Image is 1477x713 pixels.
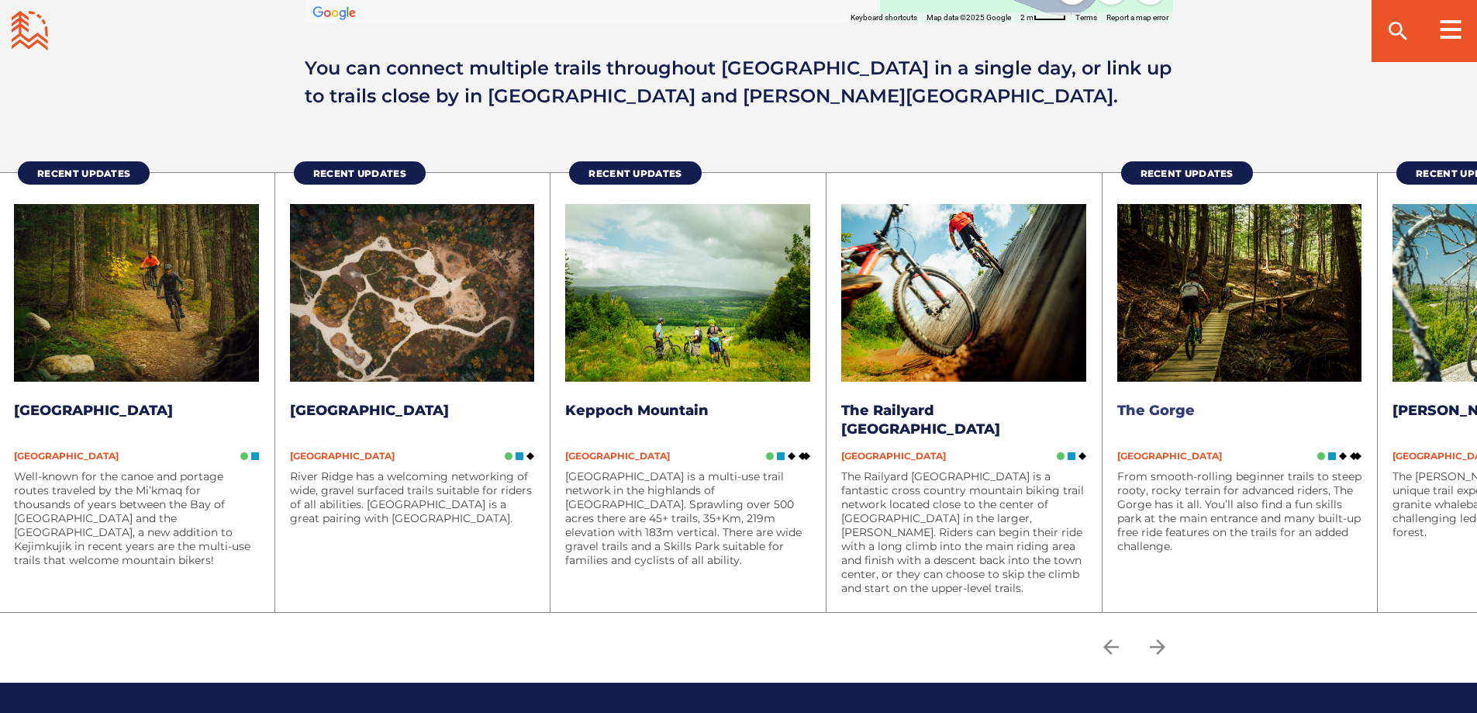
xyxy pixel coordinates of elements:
[313,168,406,179] span: Recent Updates
[290,402,449,419] a: [GEOGRAPHIC_DATA]
[14,469,259,567] p: Well-known for the canoe and portage routes traveled by the Mi’kmaq for thousands of years betwee...
[565,469,810,567] p: [GEOGRAPHIC_DATA] is a multi-use trail network in the highlands of [GEOGRAPHIC_DATA]. Sprawling o...
[18,161,150,185] a: Recent Updates
[1117,469,1362,553] p: From smooth-rolling beginner trails to steep rooty, rocky terrain for advanced riders, The Gorge ...
[1057,452,1065,460] img: Green Circle
[14,402,173,419] a: [GEOGRAPHIC_DATA]
[1016,12,1071,23] button: Map Scale: 2 m per 38 pixels
[505,452,512,460] img: Green Circle
[1339,452,1347,460] img: Black Diamond
[799,452,810,460] img: Double Black DIamond
[309,3,360,23] img: Google
[565,402,709,419] a: Keppoch Mountain
[588,168,682,179] span: Recent Updates
[240,452,248,460] img: Green Circle
[251,452,259,460] img: Blue Square
[1117,450,1222,462] span: [GEOGRAPHIC_DATA]
[37,168,130,179] span: Recent Updates
[1328,452,1336,460] img: Blue Square
[1386,19,1410,43] ion-icon: search
[565,450,670,462] span: [GEOGRAPHIC_DATA]
[841,402,1000,438] a: The Railyard [GEOGRAPHIC_DATA]
[1146,635,1169,659] ion-icon: arrow forward
[569,161,701,185] a: Recent Updates
[851,12,917,23] button: Keyboard shortcuts
[1078,452,1086,460] img: Black Diamond
[294,161,426,185] a: Recent Updates
[927,13,1011,22] span: Map data ©2025 Google
[14,450,119,462] span: [GEOGRAPHIC_DATA]
[1020,13,1034,22] span: 2 m
[1317,452,1325,460] img: Green Circle
[1141,168,1234,179] span: Recent Updates
[516,452,523,460] img: Blue Square
[1106,13,1168,22] a: Report a map error
[305,54,1173,110] p: You can connect multiple trails throughout [GEOGRAPHIC_DATA] in a single day, or link up to trail...
[1075,13,1097,22] a: Terms (opens in new tab)
[1068,452,1075,460] img: Blue Square
[290,204,535,382] img: River Ridge Common Mountain Bike Trails in New Germany, NS
[1099,635,1123,659] ion-icon: arrow back
[841,450,946,462] span: [GEOGRAPHIC_DATA]
[1117,402,1195,419] a: The Gorge
[777,452,785,460] img: Blue Square
[766,452,774,460] img: Green Circle
[788,452,795,460] img: Black Diamond
[841,469,1086,595] p: The Railyard [GEOGRAPHIC_DATA] is a fantastic cross country mountain biking trail network located...
[1121,161,1253,185] a: Recent Updates
[526,452,534,460] img: Black Diamond
[309,3,360,23] a: Open this area in Google Maps (opens a new window)
[290,469,535,525] p: River Ridge has a welcoming networking of wide, gravel surfaced trails suitable for riders of all...
[1350,452,1361,460] img: Double Black DIamond
[290,450,395,462] span: [GEOGRAPHIC_DATA]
